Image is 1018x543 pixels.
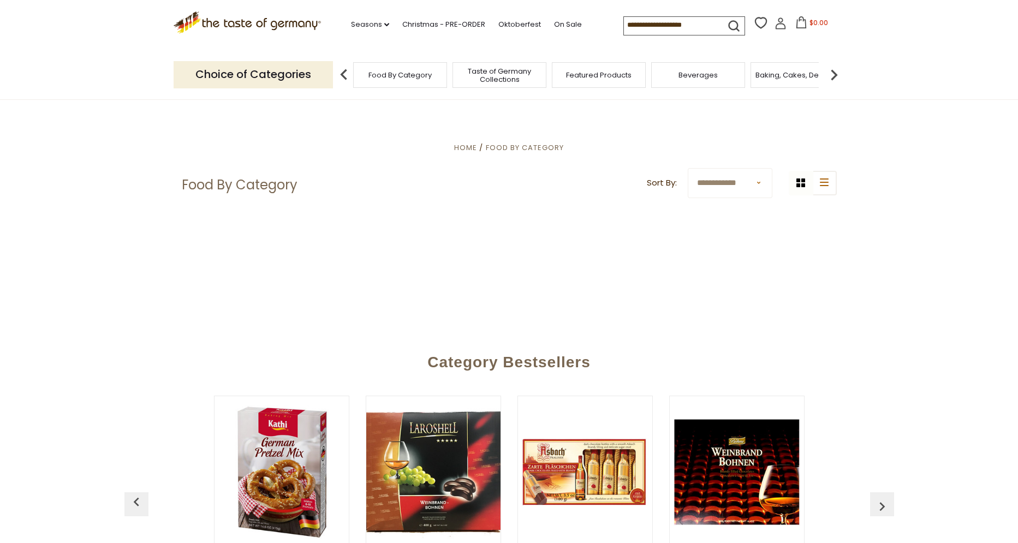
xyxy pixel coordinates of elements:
[809,18,828,27] span: $0.00
[670,405,804,539] img: Boehme Brandy Beans Large Pack 14.1 oz
[518,405,652,539] img: Asbach Brandy in Dark Chocolate Bottles 8 pc. 3.5 oz.
[174,61,333,88] p: Choice of Categories
[368,71,432,79] a: Food By Category
[402,19,485,31] a: Christmas - PRE-ORDER
[678,71,718,79] a: Beverages
[215,405,349,539] img: Kathi German Pretzel Baking Mix Kit, 14.6 oz
[454,142,477,153] a: Home
[128,493,145,511] img: previous arrow
[823,64,845,86] img: next arrow
[486,142,564,153] a: Food By Category
[566,71,632,79] a: Featured Products
[366,405,501,539] img: Laroshell German Chocolate Brandy Beans 14 oz.
[351,19,389,31] a: Seasons
[873,498,891,515] img: previous arrow
[755,71,840,79] a: Baking, Cakes, Desserts
[333,64,355,86] img: previous arrow
[130,337,889,382] div: Category Bestsellers
[647,176,677,190] label: Sort By:
[456,67,543,83] a: Taste of Germany Collections
[789,16,835,33] button: $0.00
[498,19,541,31] a: Oktoberfest
[182,177,297,193] h1: Food By Category
[554,19,582,31] a: On Sale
